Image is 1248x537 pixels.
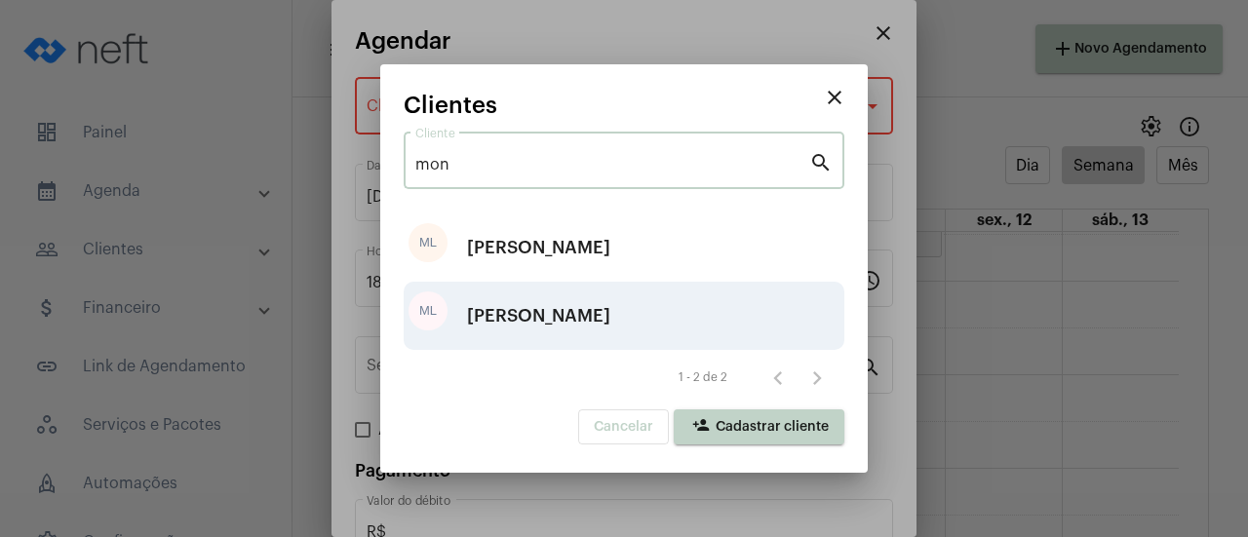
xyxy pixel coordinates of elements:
[798,358,837,397] button: Próxima página
[409,223,448,262] div: ML
[415,156,809,173] input: Pesquisar cliente
[759,358,798,397] button: Página anterior
[404,93,497,118] span: Clientes
[679,371,727,384] div: 1 - 2 de 2
[823,86,846,109] mat-icon: close
[578,409,669,444] button: Cancelar
[594,420,653,434] span: Cancelar
[409,291,448,330] div: ML
[689,416,713,440] mat-icon: person_add
[689,420,829,434] span: Cadastrar cliente
[809,150,833,173] mat-icon: search
[467,218,610,277] div: [PERSON_NAME]
[467,287,610,345] div: [PERSON_NAME]
[674,409,844,444] button: Cadastrar cliente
